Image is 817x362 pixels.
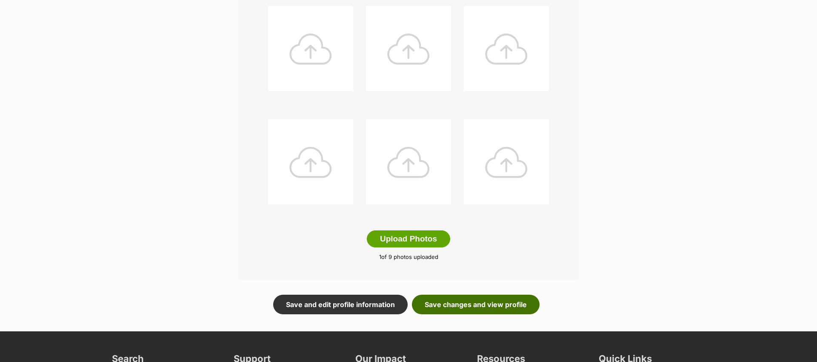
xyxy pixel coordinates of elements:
a: Save changes and view profile [412,295,540,314]
span: 1 [379,253,381,260]
p: of 9 photos uploaded [251,253,566,261]
a: Save and edit profile information [273,295,408,314]
button: Upload Photos [367,230,450,247]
